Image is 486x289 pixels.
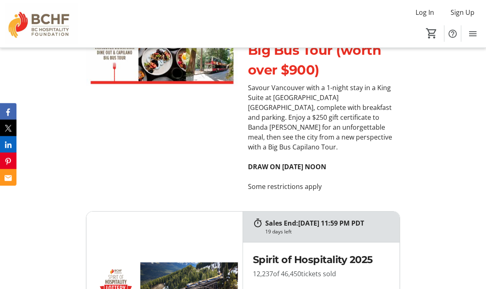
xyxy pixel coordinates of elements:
[298,219,364,228] span: [DATE] 11:59 PM PDT
[265,228,292,236] div: 19 days left
[444,26,461,42] button: Help
[424,26,439,41] button: Cart
[451,7,474,17] span: Sign Up
[253,269,390,279] p: 12,237 tickets sold
[265,219,298,228] span: Sales End:
[248,182,400,192] p: Some restrictions apply
[253,253,390,268] h2: Spirit of Hospitality 2025
[465,26,481,42] button: Menu
[409,6,441,19] button: Log In
[248,83,400,152] p: Savour Vancouver with a 1-night stay in a King Suite at [GEOGRAPHIC_DATA] [GEOGRAPHIC_DATA], comp...
[248,163,326,172] strong: DRAW ON [DATE] NOON
[444,6,481,19] button: Sign Up
[5,3,78,44] img: BC Hospitality Foundation's Logo
[273,270,301,279] span: of 46,450
[416,7,434,17] span: Log In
